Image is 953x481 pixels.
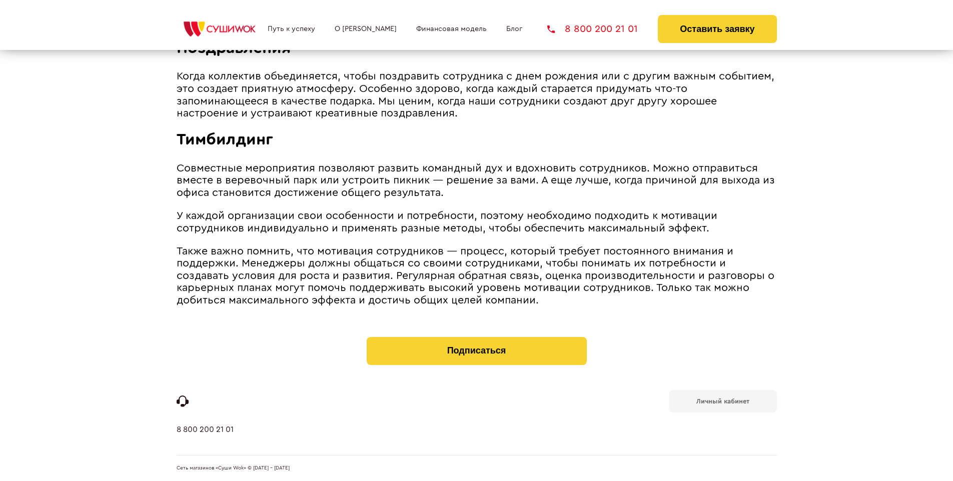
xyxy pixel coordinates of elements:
[669,390,777,412] a: Личный кабинет
[268,25,315,33] a: Путь к успеху
[696,398,749,404] b: Личный кабинет
[177,131,273,147] span: Тимбилдинг
[177,163,775,198] span: Совместные мероприятия позволяют развить командный дух и вдохновить сотрудников. Можно отправитьс...
[367,337,587,365] button: Подписаться
[177,246,774,305] span: Также важно помнить, что мотивация сотрудников ― процесс, который требует постоянного внимания и ...
[506,25,522,33] a: Блог
[177,71,774,118] span: Когда коллектив объединяется, чтобы поздравить сотрудника с днем рождения или с другим важным соб...
[177,210,717,233] span: У каждой организации свои особенности и потребности, поэтому необходимо подходить к мотивации сот...
[565,24,638,34] span: 8 800 200 21 01
[177,425,234,455] a: 8 800 200 21 01
[177,465,290,471] span: Сеть магазинов «Суши Wok» © [DATE] - [DATE]
[177,40,291,56] span: Поздравления
[416,25,487,33] a: Финансовая модель
[547,24,638,34] a: 8 800 200 21 01
[335,25,397,33] a: О [PERSON_NAME]
[658,15,776,43] button: Оставить заявку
